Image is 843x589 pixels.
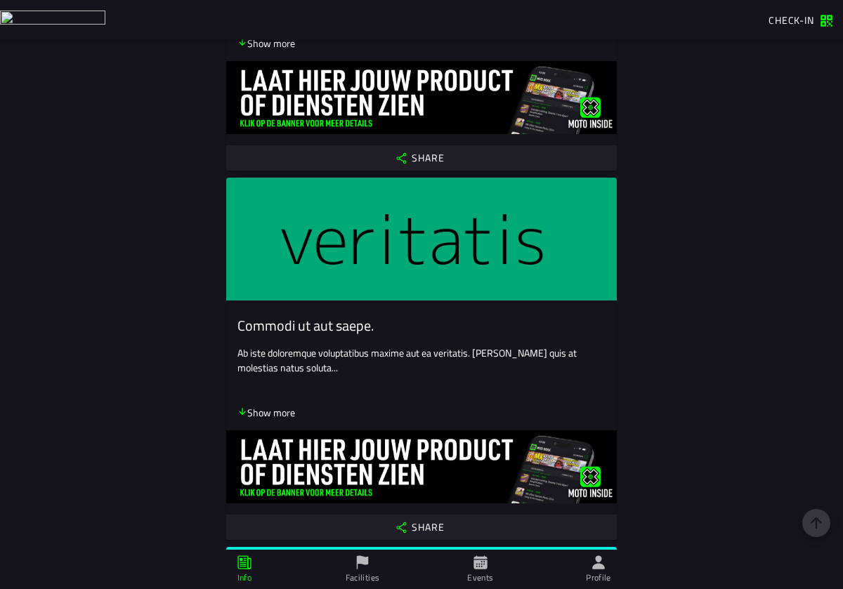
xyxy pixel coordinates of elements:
img: dzP2QuoDuD6l9ZjiKoDZgb9oYTMx2Zj5IGHeBL2d.png [226,61,617,134]
img: dzP2QuoDuD6l9ZjiKoDZgb9oYTMx2Zj5IGHeBL2d.png [226,430,617,503]
ion-label: Info [237,571,251,584]
ion-button: Share [226,145,617,171]
a: Check-in [762,8,840,32]
ion-label: Profile [586,571,611,584]
ion-label: Events [467,571,493,584]
p: Show more [237,405,295,420]
p: Ab iste doloremque voluptatibus maxime aut ea veritatis. [PERSON_NAME] quis at molestias natus so... [237,345,606,375]
ion-button: Share [226,515,617,540]
ion-label: Facilities [346,571,380,584]
img: Card image [226,178,617,300]
p: Show more [237,36,295,51]
ion-card-title: Commodi ut aut saepe. [237,317,606,334]
span: Check-in [769,13,814,27]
